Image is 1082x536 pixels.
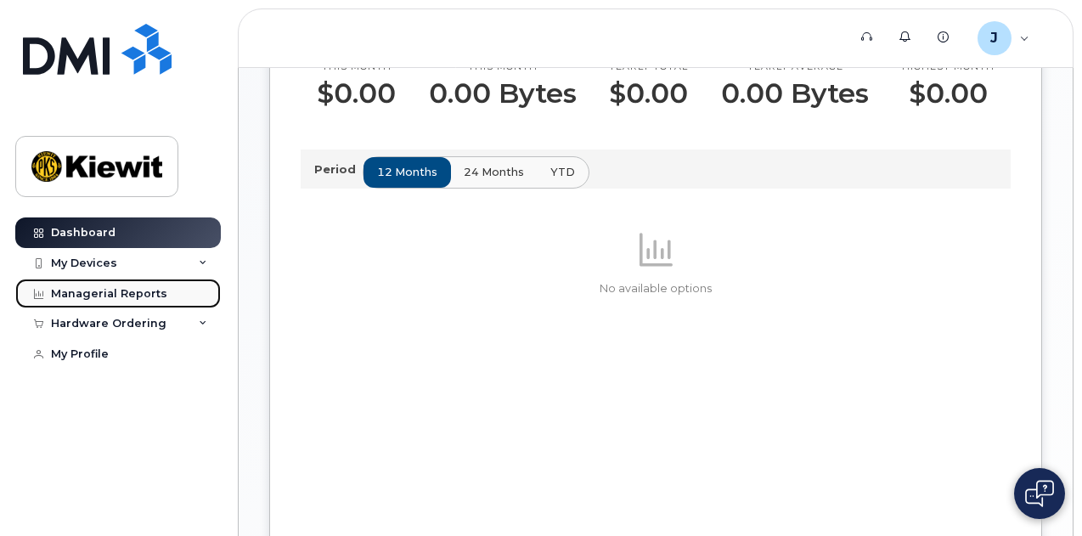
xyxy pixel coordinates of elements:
[301,281,1011,296] p: No available options
[990,28,998,48] span: J
[317,78,396,109] p: $0.00
[314,161,363,178] p: Period
[429,78,577,109] p: 0.00 Bytes
[1025,480,1054,507] img: Open chat
[902,78,995,109] p: $0.00
[550,164,575,180] span: YTD
[609,78,688,109] p: $0.00
[721,78,869,109] p: 0.00 Bytes
[464,164,524,180] span: 24 months
[966,21,1041,55] div: Jarrod.Stewart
